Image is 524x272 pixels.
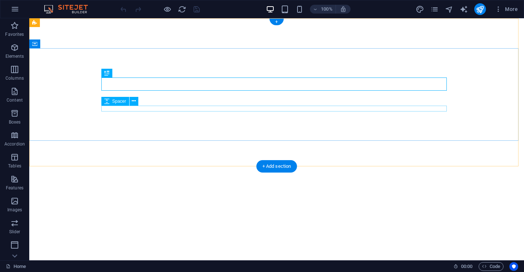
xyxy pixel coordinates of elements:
[9,119,21,125] p: Boxes
[7,97,23,103] p: Content
[310,5,336,14] button: 100%
[5,53,24,59] p: Elements
[466,264,467,269] span: :
[460,5,468,14] button: text_generator
[461,262,472,271] span: 00 00
[321,5,333,14] h6: 100%
[6,262,26,271] a: Click to cancel selection. Double-click to open Pages
[430,5,439,14] i: Pages (Ctrl+Alt+S)
[178,5,186,14] i: Reload page
[163,5,172,14] button: Click here to leave preview mode and continue editing
[257,160,297,173] div: + Add section
[5,75,24,81] p: Columns
[482,262,500,271] span: Code
[7,207,22,213] p: Images
[9,229,20,235] p: Slider
[42,5,97,14] img: Editor Logo
[445,5,454,14] button: navigator
[416,5,424,14] i: Design (Ctrl+Alt+Y)
[269,19,284,25] div: +
[177,5,186,14] button: reload
[460,5,468,14] i: AI Writer
[509,262,518,271] button: Usercentrics
[430,5,439,14] button: pages
[453,262,473,271] h6: Session time
[474,3,486,15] button: publish
[5,31,24,37] p: Favorites
[416,5,424,14] button: design
[7,251,22,257] p: Header
[340,6,347,12] i: On resize automatically adjust zoom level to fit chosen device.
[495,5,518,13] span: More
[476,5,484,14] i: Publish
[6,185,23,191] p: Features
[445,5,453,14] i: Navigator
[8,163,21,169] p: Tables
[492,3,521,15] button: More
[112,99,126,103] span: Spacer
[4,141,25,147] p: Accordion
[479,262,504,271] button: Code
